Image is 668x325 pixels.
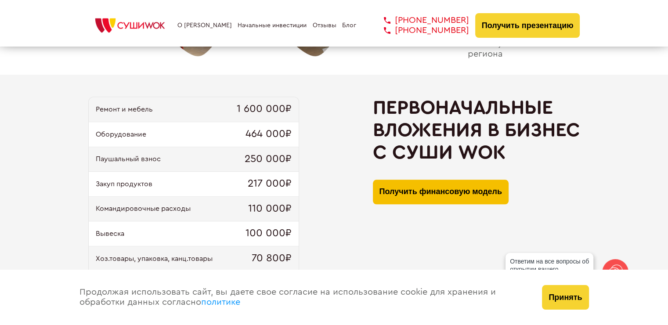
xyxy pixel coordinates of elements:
button: Получить финансовую модель [373,180,509,204]
img: СУШИWOK [88,16,172,35]
div: Ответим на все вопросы об открытии вашего [PERSON_NAME]! [506,253,593,285]
span: 110 000₽ [248,203,292,215]
span: Закуп продуктов [96,180,152,188]
span: 250 000₽ [245,153,292,166]
a: [PHONE_NUMBER] [371,15,469,25]
a: Начальные инвестиции [238,22,307,29]
span: Вывеска [96,230,124,238]
span: Ремонт и мебель [96,105,153,113]
a: Отзывы [313,22,336,29]
button: Принять [542,285,589,310]
span: 1 600 000₽ [237,103,292,116]
span: Паушальный взнос [96,155,161,163]
button: Получить презентацию [475,13,580,38]
a: О [PERSON_NAME] [177,22,232,29]
span: Командировочные расходы [96,205,191,213]
a: политике [201,298,240,307]
a: [PHONE_NUMBER] [371,25,469,36]
div: Продолжая использовать сайт, вы даете свое согласие на использование cookie для хранения и обрабо... [71,270,534,325]
span: 100 000₽ [246,227,292,240]
span: 464 000₽ [246,128,292,141]
span: Оборудование [96,130,146,138]
a: Блог [342,22,356,29]
h2: Первоначальные вложения в бизнес с Суши Wok [373,97,580,163]
span: 217 000₽ [248,178,292,190]
span: 70 800₽ [252,253,292,265]
span: Хоз.товары, упаковка, канц.товары [96,255,213,263]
